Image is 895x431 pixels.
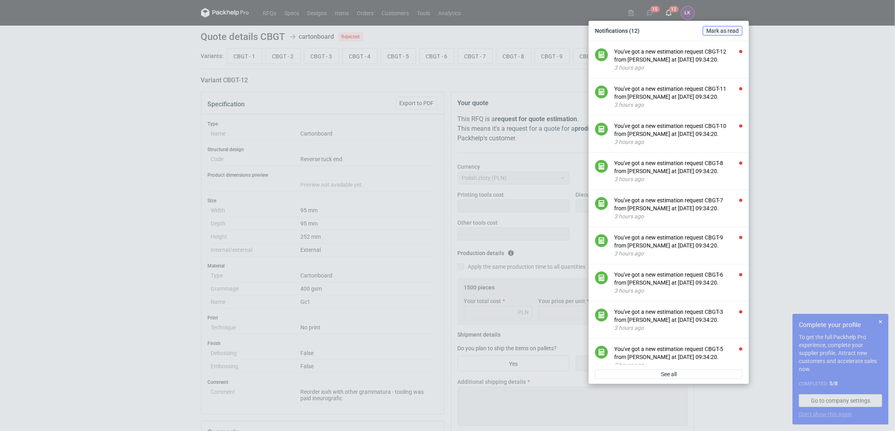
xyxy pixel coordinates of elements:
[614,122,742,138] div: You've got a new estimation request CBGT-10 from [PERSON_NAME] at [DATE] 09:34:20.
[614,249,742,257] div: 3 hours ago
[614,233,742,257] button: You've got a new estimation request CBGT-9 from [PERSON_NAME] at [DATE] 09:34:20.3 hours ago
[614,85,742,109] button: You've got a new estimation request CBGT-11 from [PERSON_NAME] at [DATE] 09:34:20.3 hours ago
[661,371,677,377] span: See all
[614,308,742,332] button: You've got a new estimation request CBGT-3 from [PERSON_NAME] at [DATE] 09:34:20.3 hours ago
[595,369,742,379] a: See all
[614,159,742,183] button: You've got a new estimation request CBGT-8 from [PERSON_NAME] at [DATE] 09:34:20.3 hours ago
[614,101,742,109] div: 3 hours ago
[614,271,742,287] div: You've got a new estimation request CBGT-6 from [PERSON_NAME] at [DATE] 09:34:20.
[614,175,742,183] div: 3 hours ago
[614,85,742,101] div: You've got a new estimation request CBGT-11 from [PERSON_NAME] at [DATE] 09:34:20.
[614,196,742,220] button: You've got a new estimation request CBGT-7 from [PERSON_NAME] at [DATE] 09:34:20.3 hours ago
[614,271,742,295] button: You've got a new estimation request CBGT-6 from [PERSON_NAME] at [DATE] 09:34:20.3 hours ago
[614,64,742,72] div: 3 hours ago
[614,345,742,369] button: You've got a new estimation request CBGT-5 from [PERSON_NAME] at [DATE] 09:34:20.3 hours ago
[614,345,742,361] div: You've got a new estimation request CBGT-5 from [PERSON_NAME] at [DATE] 09:34:20.
[614,122,742,146] button: You've got a new estimation request CBGT-10 from [PERSON_NAME] at [DATE] 09:34:20.3 hours ago
[703,26,742,36] button: Mark as read
[614,48,742,64] div: You've got a new estimation request CBGT-12 from [PERSON_NAME] at [DATE] 09:34:20.
[706,28,739,34] span: Mark as read
[614,308,742,324] div: You've got a new estimation request CBGT-3 from [PERSON_NAME] at [DATE] 09:34:20.
[614,212,742,220] div: 3 hours ago
[614,159,742,175] div: You've got a new estimation request CBGT-8 from [PERSON_NAME] at [DATE] 09:34:20.
[614,196,742,212] div: You've got a new estimation request CBGT-7 from [PERSON_NAME] at [DATE] 09:34:20.
[614,287,742,295] div: 3 hours ago
[614,361,742,369] div: 3 hours ago
[614,324,742,332] div: 3 hours ago
[614,138,742,146] div: 3 hours ago
[614,48,742,72] button: You've got a new estimation request CBGT-12 from [PERSON_NAME] at [DATE] 09:34:20.3 hours ago
[592,24,746,38] div: Notifications (12)
[614,233,742,249] div: You've got a new estimation request CBGT-9 from [PERSON_NAME] at [DATE] 09:34:20.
